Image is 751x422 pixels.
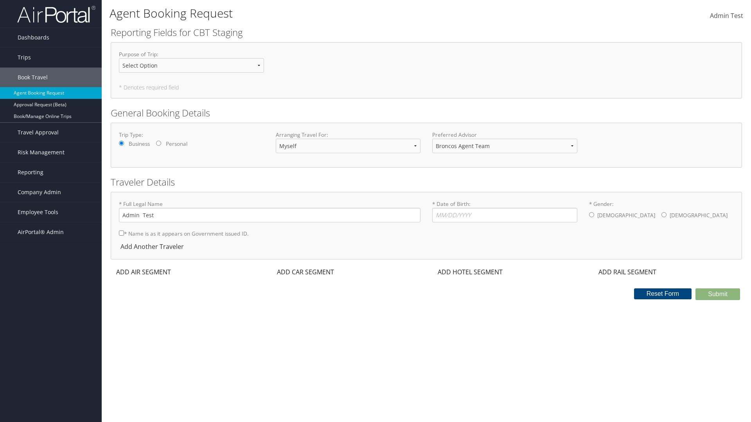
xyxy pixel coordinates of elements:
[589,212,594,217] input: * Gender:[DEMOGRAPHIC_DATA][DEMOGRAPHIC_DATA]
[593,267,660,277] div: ADD RAIL SEGMENT
[432,208,577,222] input: * Date of Birth:
[18,143,65,162] span: Risk Management
[111,106,742,120] h2: General Booking Details
[18,222,64,242] span: AirPortal® Admin
[661,212,667,217] input: * Gender:[DEMOGRAPHIC_DATA][DEMOGRAPHIC_DATA]
[18,28,49,47] span: Dashboards
[432,131,577,139] label: Preferred Advisor
[18,163,43,182] span: Reporting
[119,231,124,236] input: * Name is as it appears on Government issued ID.
[432,200,577,222] label: * Date of Birth:
[119,200,420,222] label: * Full Legal Name
[17,5,95,23] img: airportal-logo.png
[110,5,532,21] h1: Agent Booking Request
[18,182,61,202] span: Company Admin
[18,68,48,87] span: Book Travel
[119,85,734,90] h5: * Denotes required field
[119,50,264,79] label: Purpose of Trip :
[695,288,740,300] button: Submit
[119,131,264,139] label: Trip Type:
[129,140,150,148] label: Business
[634,288,692,299] button: Reset Form
[111,175,742,189] h2: Traveler Details
[670,208,728,223] label: [DEMOGRAPHIC_DATA]
[710,11,743,20] span: Admin Test
[119,242,188,251] div: Add Another Traveler
[271,267,338,277] div: ADD CAR SEGMENT
[111,267,175,277] div: ADD AIR SEGMENT
[589,200,734,224] label: * Gender:
[18,48,31,67] span: Trips
[111,26,742,39] h2: Reporting Fields for CBT Staging
[18,123,59,142] span: Travel Approval
[432,267,507,277] div: ADD HOTEL SEGMENT
[710,4,743,28] a: Admin Test
[18,202,58,222] span: Employee Tools
[166,140,187,148] label: Personal
[597,208,655,223] label: [DEMOGRAPHIC_DATA]
[119,58,264,73] select: Purpose of Trip:
[276,131,421,139] label: Arranging Travel For:
[119,226,249,241] label: * Name is as it appears on Government issued ID.
[119,208,420,222] input: * Full Legal Name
